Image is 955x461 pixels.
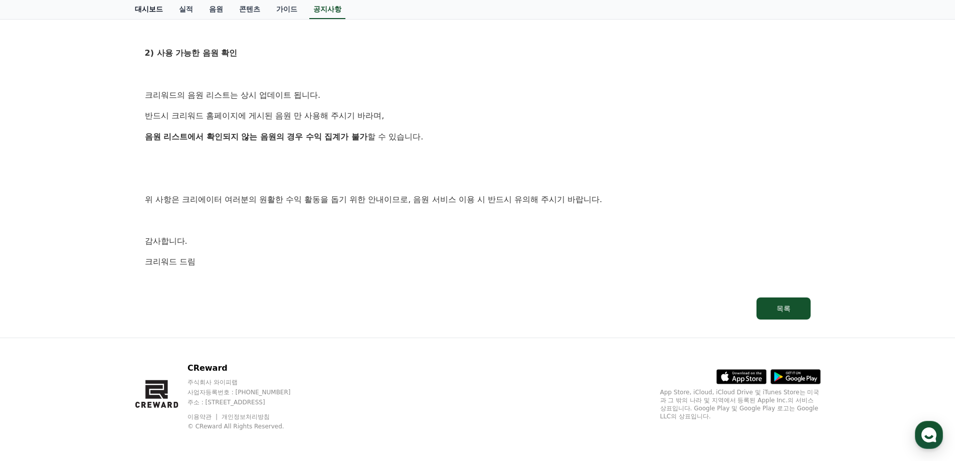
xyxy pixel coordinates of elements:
div: 목록 [777,303,791,314]
button: 목록 [756,297,811,320]
p: 할 수 있습니다. [145,130,811,143]
p: 사업자등록번호 : [PHONE_NUMBER] [187,388,310,396]
strong: 2) 사용 가능한 음원 확인 [145,48,238,58]
p: 감사합니다. [145,235,811,248]
p: 반드시 크리워드 홈페이지에 게시된 음원 만 사용해 주시기 바라며, [145,109,811,122]
p: © CReward All Rights Reserved. [187,422,310,430]
a: 개인정보처리방침 [222,413,270,420]
strong: 음원 리스트에서 확인되지 않는 음원의 경우 수익 집계가 불가 [145,132,368,141]
span: 대화 [92,334,104,342]
a: 홈 [3,318,66,343]
a: 이용약관 [187,413,219,420]
p: 크리워드 드림 [145,255,811,268]
p: 위 사항은 크리에이터 여러분의 원활한 수익 활동을 돕기 위한 안내이므로, 음원 서비스 이용 시 반드시 유의해 주시기 바랍니다. [145,193,811,206]
a: 목록 [145,297,811,320]
span: 홈 [32,333,38,341]
p: 주식회사 와이피랩 [187,378,310,386]
a: 설정 [129,318,193,343]
p: App Store, iCloud, iCloud Drive 및 iTunes Store는 미국과 그 밖의 나라 및 지역에서 등록된 Apple Inc.의 서비스 상표입니다. Goo... [660,388,821,420]
span: 설정 [155,333,167,341]
a: 대화 [66,318,129,343]
p: 주소 : [STREET_ADDRESS] [187,398,310,406]
p: 크리워드의 음원 리스트는 상시 업데이트 됩니다. [145,89,811,102]
p: CReward [187,362,310,374]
